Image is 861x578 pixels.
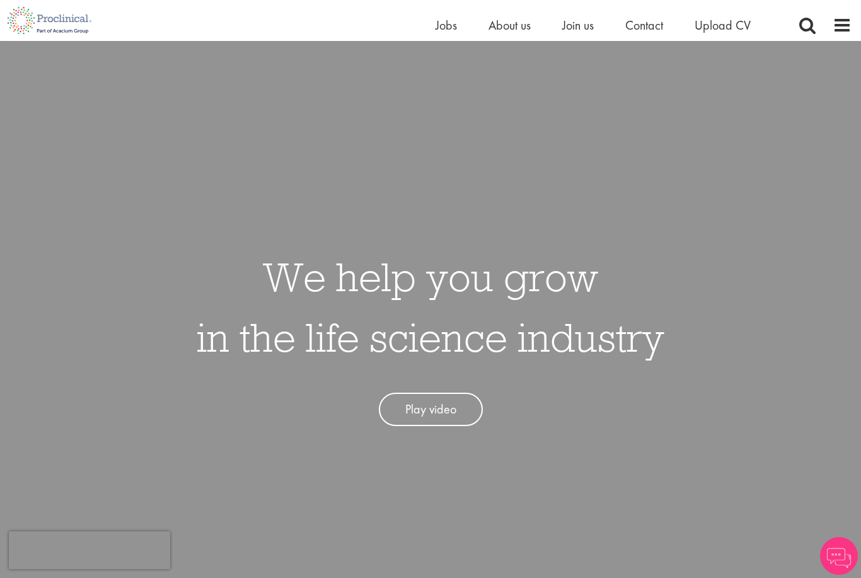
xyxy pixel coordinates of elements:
img: Chatbot [820,537,858,575]
a: About us [488,17,531,33]
a: Upload CV [695,17,751,33]
a: Join us [562,17,594,33]
a: Play video [379,393,483,426]
a: Contact [625,17,663,33]
a: Jobs [436,17,457,33]
h1: We help you grow in the life science industry [197,246,664,367]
